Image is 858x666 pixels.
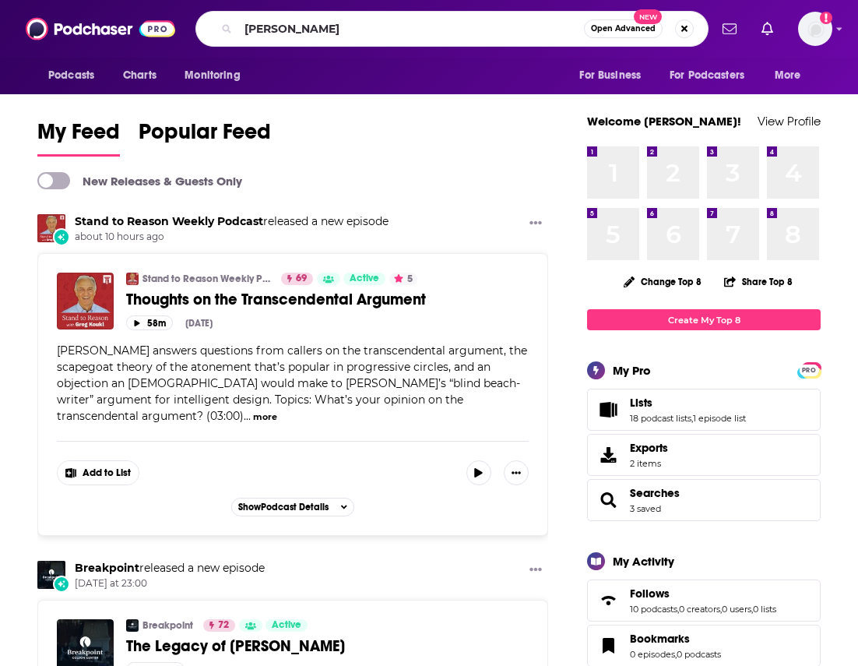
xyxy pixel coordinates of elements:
a: Lists [593,399,624,421]
a: 0 lists [753,604,776,615]
h3: released a new episode [75,214,389,229]
button: Show More Button [523,214,548,234]
span: , [691,413,693,424]
span: [DATE] at 23:00 [75,577,265,590]
a: 1 episode list [693,413,746,424]
a: Show notifications dropdown [716,16,743,42]
button: open menu [764,61,821,90]
a: Bookmarks [630,632,721,646]
button: Change Top 8 [614,272,711,291]
span: Show Podcast Details [238,502,329,513]
span: Thoughts on the Transcendental Argument [126,290,426,309]
span: Active [272,618,301,633]
input: Search podcasts, credits, & more... [238,16,584,41]
a: 0 episodes [630,649,675,660]
a: Breakpoint [75,561,139,575]
a: 0 creators [679,604,720,615]
a: Popular Feed [139,118,271,157]
a: Exports [587,434,821,476]
a: Stand to Reason Weekly Podcast [75,214,263,228]
div: My Activity [613,554,674,569]
span: 72 [218,618,229,633]
button: 58m [126,315,173,330]
a: Follows [630,587,776,601]
a: Welcome [PERSON_NAME]! [587,114,741,129]
img: User Profile [798,12,832,46]
a: Breakpoint [142,619,193,632]
button: ShowPodcast Details [231,498,354,516]
span: Searches [587,479,821,521]
a: 18 podcast lists [630,413,691,424]
a: New Releases & Guests Only [37,172,242,189]
span: Exports [593,444,624,466]
a: Active [343,273,385,285]
button: 5 [389,273,417,285]
button: Show profile menu [798,12,832,46]
span: Monitoring [185,65,240,86]
a: Show notifications dropdown [755,16,779,42]
button: open menu [174,61,260,90]
span: about 10 hours ago [75,231,389,244]
a: 10 podcasts [630,604,677,615]
span: Logged in as shcarlos [798,12,832,46]
a: 0 users [722,604,751,615]
a: 0 podcasts [677,649,721,660]
a: Bookmarks [593,635,624,657]
span: The Legacy of [PERSON_NAME] [126,636,345,656]
span: , [751,604,753,615]
div: New Episode [53,576,70,593]
img: Breakpoint [37,561,65,589]
span: Exports [630,441,668,455]
button: Share Top 8 [723,266,793,297]
a: Searches [593,489,624,511]
h3: released a new episode [75,561,265,576]
span: Follows [630,587,670,601]
svg: Add a profile image [820,12,832,24]
span: , [677,604,679,615]
span: PRO [800,365,818,376]
span: Podcasts [48,65,94,86]
a: Stand to Reason Weekly Podcast [142,273,271,285]
span: More [775,65,801,86]
button: more [253,411,277,424]
a: The Legacy of [PERSON_NAME] [126,636,529,656]
div: [DATE] [185,318,213,329]
a: 69 [281,273,313,285]
img: Stand to Reason Weekly Podcast [126,273,139,285]
img: Stand to Reason Weekly Podcast [37,214,65,242]
span: 69 [296,271,307,287]
img: Podchaser - Follow, Share and Rate Podcasts [26,14,175,44]
span: Add to List [83,467,131,479]
button: open menu [568,61,660,90]
a: View Profile [758,114,821,129]
div: My Pro [613,363,651,378]
span: Lists [587,389,821,431]
span: Popular Feed [139,118,271,154]
span: Charts [123,65,156,86]
span: Bookmarks [630,632,690,646]
span: Active [350,271,379,287]
span: Lists [630,396,652,410]
span: Searches [630,486,680,500]
span: , [675,649,677,660]
span: Follows [587,580,821,622]
button: Show More Button [504,460,529,485]
img: Thoughts on the Transcendental Argument [57,273,114,329]
a: Charts [113,61,166,90]
button: Open AdvancedNew [584,19,663,38]
span: For Podcasters [670,65,744,86]
span: 2 items [630,458,668,469]
span: ... [244,409,251,423]
a: Create My Top 8 [587,309,821,330]
a: PRO [800,364,818,375]
a: Lists [630,396,746,410]
a: 3 saved [630,503,661,514]
div: New Episode [53,228,70,245]
img: Breakpoint [126,619,139,632]
a: Thoughts on the Transcendental Argument [126,290,529,309]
